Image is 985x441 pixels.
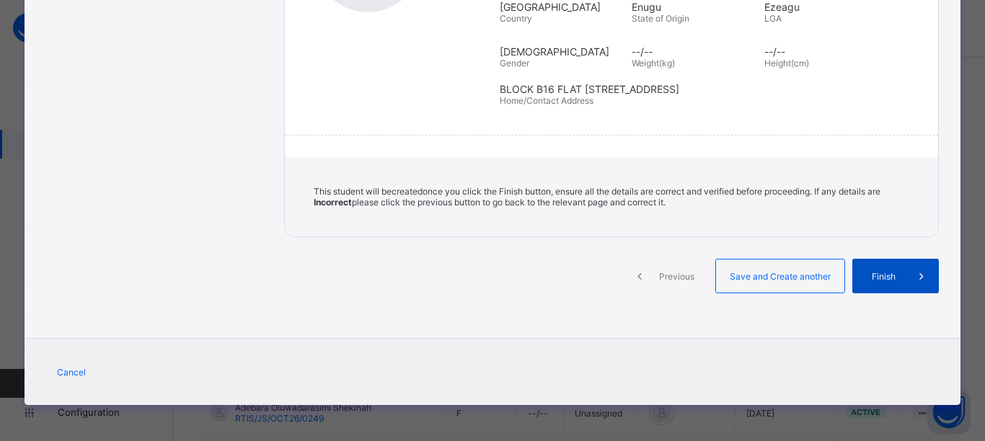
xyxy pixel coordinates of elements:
span: Save and Create another [727,271,834,282]
span: Ezeagu [764,1,889,13]
span: Enugu [632,1,756,13]
span: LGA [764,13,782,24]
span: Previous [657,271,697,282]
span: Finish [863,271,904,282]
span: Height(cm) [764,58,809,68]
span: --/-- [764,45,889,58]
span: State of Origin [632,13,689,24]
span: Country [500,13,532,24]
span: Gender [500,58,529,68]
b: Incorrect [314,197,352,208]
span: --/-- [632,45,756,58]
span: BLOCK B16 FLAT [STREET_ADDRESS] [500,83,916,95]
span: Home/Contact Address [500,95,593,106]
span: [GEOGRAPHIC_DATA] [500,1,624,13]
span: Weight(kg) [632,58,675,68]
span: Cancel [57,367,86,378]
span: This student will be created once you click the Finish button, ensure all the details are correct... [314,186,880,208]
span: [DEMOGRAPHIC_DATA] [500,45,624,58]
